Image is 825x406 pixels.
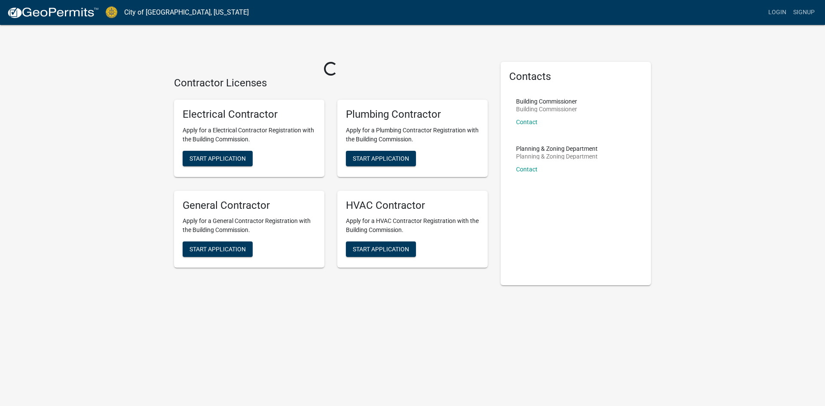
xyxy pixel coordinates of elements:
p: Apply for a HVAC Contractor Registration with the Building Commission. [346,217,479,235]
p: Planning & Zoning Department [516,153,598,159]
button: Start Application [183,241,253,257]
a: City of [GEOGRAPHIC_DATA], [US_STATE] [124,5,249,20]
p: Planning & Zoning Department [516,146,598,152]
a: Contact [516,119,538,125]
button: Start Application [346,241,416,257]
img: City of Jeffersonville, Indiana [106,6,117,18]
p: Apply for a Plumbing Contractor Registration with the Building Commission. [346,126,479,144]
h5: Electrical Contractor [183,108,316,121]
h4: Contractor Licenses [174,77,488,89]
h5: Contacts [509,70,642,83]
p: Building Commissioner [516,106,577,112]
p: Apply for a General Contractor Registration with the Building Commission. [183,217,316,235]
p: Building Commissioner [516,98,577,104]
span: Start Application [189,246,246,253]
button: Start Application [346,151,416,166]
h5: HVAC Contractor [346,199,479,212]
a: Signup [790,4,818,21]
a: Contact [516,166,538,173]
a: Login [765,4,790,21]
span: Start Application [353,246,409,253]
h5: General Contractor [183,199,316,212]
span: Start Application [189,155,246,162]
p: Apply for a Electrical Contractor Registration with the Building Commission. [183,126,316,144]
button: Start Application [183,151,253,166]
h5: Plumbing Contractor [346,108,479,121]
span: Start Application [353,155,409,162]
